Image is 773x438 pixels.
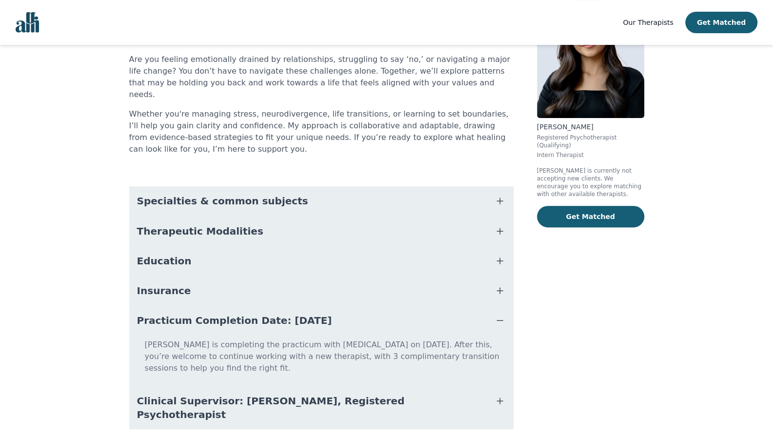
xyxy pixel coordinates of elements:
[129,108,514,155] p: Whether you're managing stress, neurodivergence, life transitions, or learning to set boundaries,...
[137,194,308,208] span: Specialties & common subjects
[137,394,482,421] span: Clinical Supervisor: [PERSON_NAME], Registered Psychotherapist
[537,206,644,227] button: Get Matched
[137,314,332,327] span: Practicum Completion Date: [DATE]
[129,386,514,429] button: Clinical Supervisor: [PERSON_NAME], Registered Psychotherapist
[133,339,510,382] p: [PERSON_NAME] is completing the practicum with [MEDICAL_DATA] on [DATE]. After this, you’re welco...
[129,276,514,305] button: Insurance
[537,167,644,198] p: [PERSON_NAME] is currently not accepting new clients. We encourage you to explore matching with o...
[137,284,191,298] span: Insurance
[623,17,673,28] a: Our Therapists
[537,151,644,159] p: Intern Therapist
[137,224,263,238] span: Therapeutic Modalities
[129,246,514,276] button: Education
[16,12,39,33] img: alli logo
[129,186,514,216] button: Specialties & common subjects
[129,217,514,246] button: Therapeutic Modalities
[129,306,514,335] button: Practicum Completion Date: [DATE]
[537,134,644,149] p: Registered Psychotherapist (Qualifying)
[137,254,192,268] span: Education
[685,12,757,33] button: Get Matched
[623,19,673,26] span: Our Therapists
[537,122,644,132] p: [PERSON_NAME]
[129,54,514,100] p: Are you feeling emotionally drained by relationships, struggling to say ‘no,’ or navigating a maj...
